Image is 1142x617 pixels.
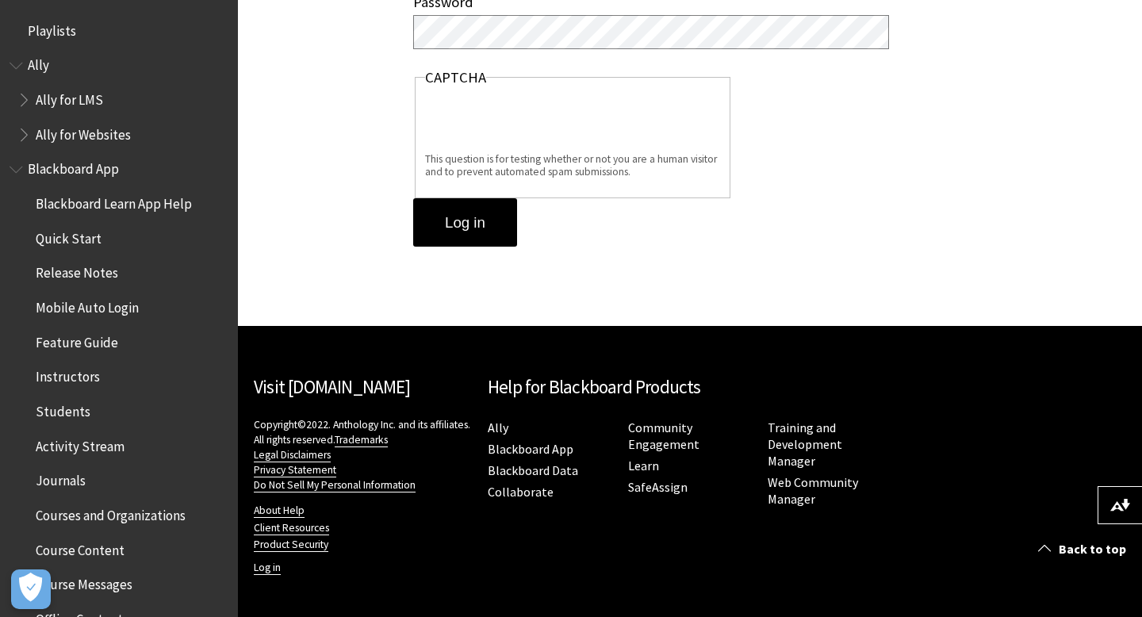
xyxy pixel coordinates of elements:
[36,86,103,108] span: Ally for LMS
[10,17,228,44] nav: Book outline for Playlists
[488,484,554,500] a: Collaborate
[36,398,90,420] span: Students
[36,329,118,351] span: Feature Guide
[425,69,486,86] legend: CAPTCHA
[36,225,102,247] span: Quick Start
[36,260,118,282] span: Release Notes
[28,52,49,74] span: Ally
[11,569,51,609] button: Open Preferences
[413,198,517,247] input: Log in
[254,538,328,552] a: Product Security
[28,156,119,178] span: Blackboard App
[488,420,508,436] a: Ally
[768,474,858,508] a: Web Community Manager
[488,441,573,458] a: Blackboard App
[36,537,125,558] span: Course Content
[254,504,305,518] a: About Help
[36,468,86,489] span: Journals
[768,420,842,469] a: Training and Development Manager
[335,433,388,447] a: Trademarks
[488,374,892,401] h2: Help for Blackboard Products
[36,364,100,385] span: Instructors
[36,294,139,316] span: Mobile Auto Login
[254,463,336,477] a: Privacy Statement
[628,479,688,496] a: SafeAssign
[488,462,578,479] a: Blackboard Data
[254,417,472,492] p: Copyright©2022. Anthology Inc. and its affiliates. All rights reserved.
[254,561,281,575] a: Log in
[28,17,76,39] span: Playlists
[36,121,131,143] span: Ally for Websites
[36,502,186,523] span: Courses and Organizations
[36,190,192,212] span: Blackboard Learn App Help
[254,521,329,535] a: Client Resources
[628,458,659,474] a: Learn
[36,433,125,454] span: Activity Stream
[254,375,410,398] a: Visit [DOMAIN_NAME]
[10,52,228,148] nav: Book outline for Anthology Ally Help
[425,91,666,153] iframe: reCAPTCHA
[425,153,721,178] div: This question is for testing whether or not you are a human visitor and to prevent automated spam...
[1026,535,1142,564] a: Back to top
[254,448,331,462] a: Legal Disclaimers
[254,478,416,492] a: Do Not Sell My Personal Information
[628,420,699,453] a: Community Engagement
[36,572,132,593] span: Course Messages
